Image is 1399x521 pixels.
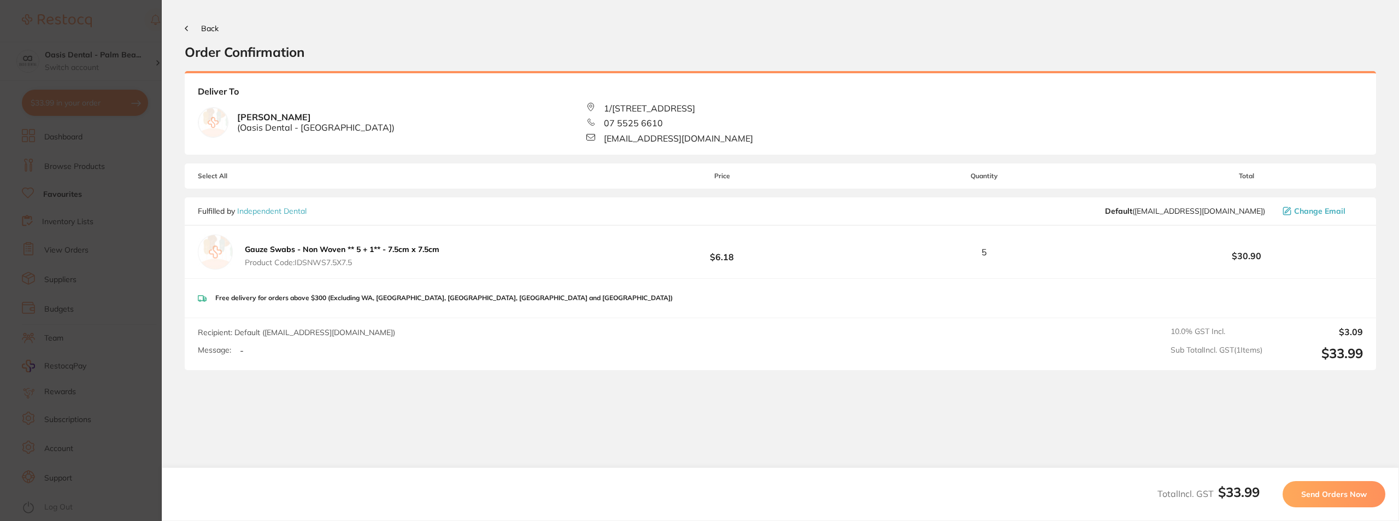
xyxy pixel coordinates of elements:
span: Send Orders Now [1301,489,1367,499]
span: Price [606,172,838,180]
span: Change Email [1294,207,1345,215]
output: $33.99 [1271,346,1363,361]
b: [PERSON_NAME] [237,112,395,132]
b: $30.90 [1130,251,1363,261]
span: 1/[STREET_ADDRESS] [604,103,695,113]
p: Fulfilled by [198,207,307,215]
img: empty.jpg [198,235,233,270]
span: ( Oasis Dental - [GEOGRAPHIC_DATA] ) [237,122,395,132]
h2: Order Confirmation [185,44,1376,60]
span: Select All [198,172,307,180]
span: orders@independentdental.com.au [1105,207,1265,215]
b: Deliver To [198,86,1363,103]
button: Back [185,24,219,33]
button: Send Orders Now [1283,481,1385,507]
span: Total Incl. GST [1157,488,1260,499]
span: Product Code: IDSNWS7.5X7.5 [245,258,439,267]
output: $3.09 [1271,327,1363,337]
span: 10.0 % GST Incl. [1171,327,1262,337]
span: 07 5525 6610 [604,118,663,128]
b: $6.18 [606,242,838,262]
p: - [240,346,244,355]
img: empty.jpg [198,108,228,137]
b: Default [1105,206,1132,216]
a: Independent Dental [237,206,307,216]
b: Gauze Swabs - Non Woven ** 5 + 1** - 7.5cm x 7.5cm [245,244,439,254]
button: Gauze Swabs - Non Woven ** 5 + 1** - 7.5cm x 7.5cm Product Code:IDSNWS7.5X7.5 [242,244,443,267]
span: Total [1130,172,1363,180]
p: Free delivery for orders above $300 (Excluding WA, [GEOGRAPHIC_DATA], [GEOGRAPHIC_DATA], [GEOGRAP... [215,294,673,302]
span: 5 [981,247,987,257]
span: Recipient: Default ( [EMAIL_ADDRESS][DOMAIN_NAME] ) [198,327,395,337]
span: Sub Total Incl. GST ( 1 Items) [1171,346,1262,361]
label: Message: [198,346,231,355]
button: Change Email [1279,206,1363,216]
b: $33.99 [1218,484,1260,500]
span: Quantity [839,172,1130,180]
span: [EMAIL_ADDRESS][DOMAIN_NAME] [604,133,753,143]
span: Back [201,24,219,33]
